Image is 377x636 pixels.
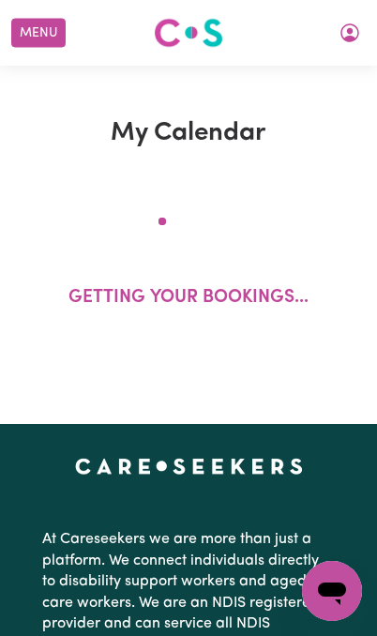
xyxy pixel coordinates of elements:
[302,561,362,621] iframe: Button to launch messaging window
[11,19,66,48] button: Menu
[154,11,223,54] a: Careseekers logo
[75,458,303,473] a: Careseekers home page
[330,17,369,49] button: My Account
[68,285,309,312] p: Getting your bookings...
[42,118,334,150] h1: My Calendar
[154,16,223,50] img: Careseekers logo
